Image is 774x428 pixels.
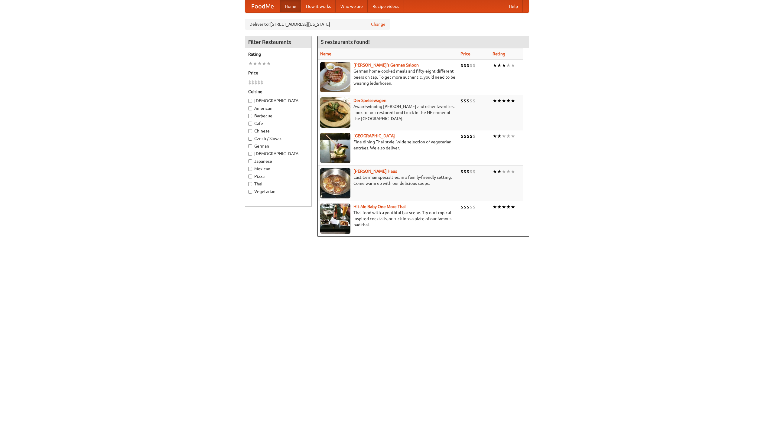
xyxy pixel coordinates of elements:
li: $ [473,168,476,175]
label: Thai [248,181,308,187]
p: Thai food with a youthful bar scene. Try our tropical inspired cocktails, or tuck into a plate of... [320,210,456,228]
li: ★ [502,168,506,175]
li: ★ [502,133,506,139]
a: Help [504,0,523,12]
label: Chinese [248,128,308,134]
label: Pizza [248,173,308,179]
li: ★ [506,97,511,104]
b: [PERSON_NAME]'s German Saloon [353,63,419,67]
li: $ [470,62,473,69]
a: Rating [493,51,505,56]
li: $ [470,133,473,139]
li: ★ [511,97,515,104]
label: Cafe [248,120,308,126]
li: ★ [502,97,506,104]
li: ★ [506,133,511,139]
li: ★ [257,60,262,67]
p: German home-cooked meals and fifty-eight different beers on tap. To get more authentic, you'd nee... [320,68,456,86]
li: ★ [493,62,497,69]
p: Fine dining Thai-style. Wide selection of vegetarian entrées. We also deliver. [320,139,456,151]
li: $ [463,204,467,210]
li: ★ [497,204,502,210]
label: Vegetarian [248,188,308,194]
input: Thai [248,182,252,186]
label: German [248,143,308,149]
li: $ [463,97,467,104]
li: ★ [506,168,511,175]
input: Pizza [248,175,252,178]
li: ★ [511,62,515,69]
li: ★ [502,62,506,69]
li: $ [460,97,463,104]
li: $ [248,79,251,86]
li: ★ [511,133,515,139]
li: $ [473,62,476,69]
img: kohlhaus.jpg [320,168,350,198]
li: $ [470,97,473,104]
li: $ [463,133,467,139]
li: ★ [493,204,497,210]
li: ★ [493,97,497,104]
img: esthers.jpg [320,62,350,92]
li: ★ [502,204,506,210]
h5: Cuisine [248,89,308,95]
div: Deliver to: [STREET_ADDRESS][US_STATE] [245,19,390,30]
li: $ [473,204,476,210]
li: $ [467,168,470,175]
li: $ [467,62,470,69]
li: ★ [253,60,257,67]
li: ★ [248,60,253,67]
li: $ [473,97,476,104]
a: Hit Me Baby One More Thai [353,204,406,209]
input: Barbecue [248,114,252,118]
input: Vegetarian [248,190,252,194]
li: $ [251,79,254,86]
li: $ [254,79,257,86]
b: [PERSON_NAME] Haus [353,169,397,174]
a: Recipe videos [368,0,404,12]
input: Czech / Slovak [248,137,252,141]
input: [DEMOGRAPHIC_DATA] [248,152,252,156]
a: FoodMe [245,0,280,12]
label: Japanese [248,158,308,164]
label: Barbecue [248,113,308,119]
li: ★ [497,97,502,104]
label: Mexican [248,166,308,172]
img: satay.jpg [320,133,350,163]
label: Czech / Slovak [248,136,308,142]
a: Change [371,21,385,27]
a: Name [320,51,331,56]
img: babythai.jpg [320,204,350,234]
img: speisewagen.jpg [320,97,350,128]
li: $ [260,79,263,86]
a: Der Speisewagen [353,98,386,103]
label: [DEMOGRAPHIC_DATA] [248,151,308,157]
li: ★ [266,60,271,67]
li: ★ [511,204,515,210]
li: ★ [506,204,511,210]
input: American [248,106,252,110]
input: German [248,144,252,148]
a: How it works [301,0,336,12]
li: ★ [511,168,515,175]
h5: Rating [248,51,308,57]
li: $ [460,62,463,69]
input: Mexican [248,167,252,171]
li: $ [257,79,260,86]
li: ★ [493,168,497,175]
input: Cafe [248,122,252,126]
a: Home [280,0,301,12]
p: East German specialties, in a family-friendly setting. Come warm up with our delicious soups. [320,174,456,186]
li: $ [473,133,476,139]
input: Japanese [248,159,252,163]
li: ★ [506,62,511,69]
ng-pluralize: 5 restaurants found! [321,39,370,45]
input: Chinese [248,129,252,133]
li: $ [463,62,467,69]
a: [GEOGRAPHIC_DATA] [353,133,395,138]
li: $ [467,133,470,139]
li: $ [470,168,473,175]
